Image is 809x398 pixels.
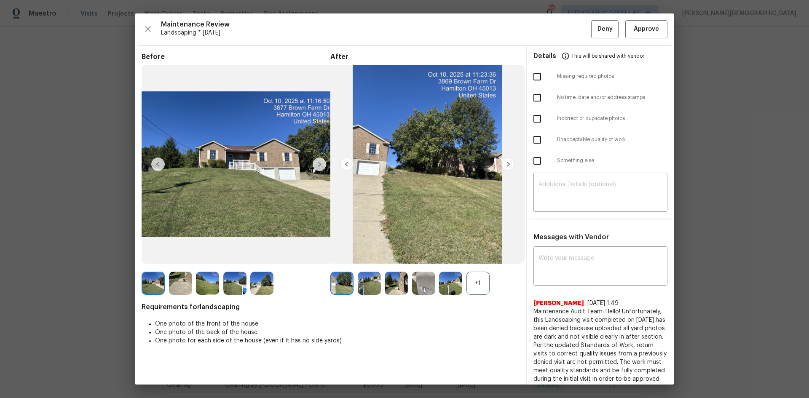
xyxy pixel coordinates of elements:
img: right-chevron-button-url [313,158,326,171]
div: Unacceptable quality of work [527,129,674,150]
li: One photo of the back of the house [155,328,519,337]
span: [PERSON_NAME] [533,299,584,307]
span: Maintenance Review [161,20,591,29]
div: +1 [466,272,490,295]
div: Missing required photos [527,66,674,87]
span: Incorrect or duplicate photos [557,115,667,122]
span: This will be shared with vendor [571,46,644,66]
span: Approve [634,24,659,35]
span: Something else [557,157,667,164]
span: After [330,53,519,61]
div: Something else [527,150,674,171]
span: No time, date and/or address stamps [557,94,667,101]
span: Unacceptable quality of work [557,136,667,143]
span: Missing required photos [557,73,667,80]
span: Messages with Vendor [533,234,609,240]
span: Landscaping * [DATE] [161,29,591,37]
button: Deny [591,20,619,38]
img: left-chevron-button-url [340,158,354,171]
span: [DATE] 1:49 [587,300,619,306]
span: Deny [597,24,613,35]
li: One photo of the front of the house [155,320,519,328]
span: Before [142,53,330,61]
button: Approve [625,20,667,38]
li: One photo for each side of the house (even if it has no side yards) [155,337,519,345]
img: right-chevron-button-url [501,158,515,171]
span: Requirements for landscaping [142,303,519,311]
div: No time, date and/or address stamps [527,87,674,108]
img: left-chevron-button-url [151,158,165,171]
span: Details [533,46,556,66]
div: Incorrect or duplicate photos [527,108,674,129]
